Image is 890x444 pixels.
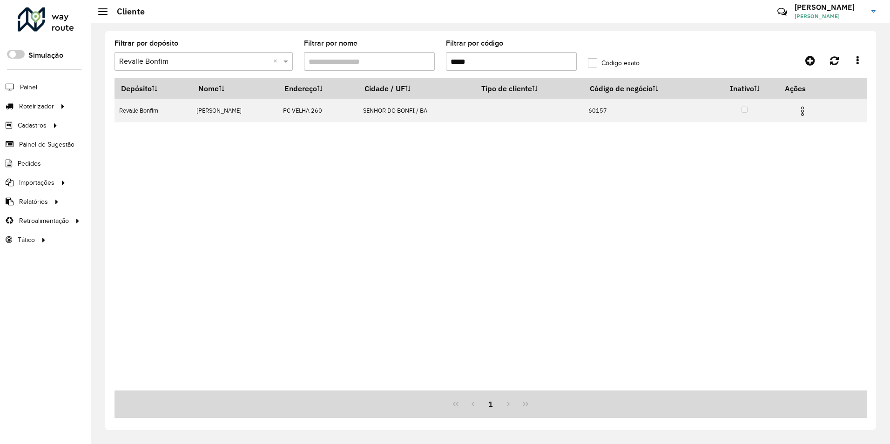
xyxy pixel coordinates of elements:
[19,101,54,111] span: Roteirizador
[446,38,503,49] label: Filtrar por código
[711,79,778,99] th: Inativo
[304,38,357,49] label: Filtrar por nome
[19,178,54,188] span: Importações
[772,2,792,22] a: Contato Rápido
[18,121,47,130] span: Cadastros
[273,56,281,67] span: Clear all
[18,235,35,245] span: Tático
[28,50,63,61] label: Simulação
[115,38,178,49] label: Filtrar por depósito
[20,82,37,92] span: Painel
[482,395,499,413] button: 1
[588,58,640,68] label: Código exato
[18,159,41,168] span: Pedidos
[19,197,48,207] span: Relatórios
[584,99,711,122] td: 60157
[115,99,192,122] td: Revalle Bonfim
[795,3,864,12] h3: [PERSON_NAME]
[108,7,145,17] h2: Cliente
[192,99,278,122] td: [PERSON_NAME]
[358,79,475,99] th: Cidade / UF
[358,99,475,122] td: SENHOR DO BONFI / BA
[278,99,358,122] td: PC VELHA 260
[278,79,358,99] th: Endereço
[795,12,864,20] span: [PERSON_NAME]
[19,140,74,149] span: Painel de Sugestão
[19,216,69,226] span: Retroalimentação
[475,79,584,99] th: Tipo de cliente
[115,79,192,99] th: Depósito
[584,79,711,99] th: Código de negócio
[778,79,834,98] th: Ações
[192,79,278,99] th: Nome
